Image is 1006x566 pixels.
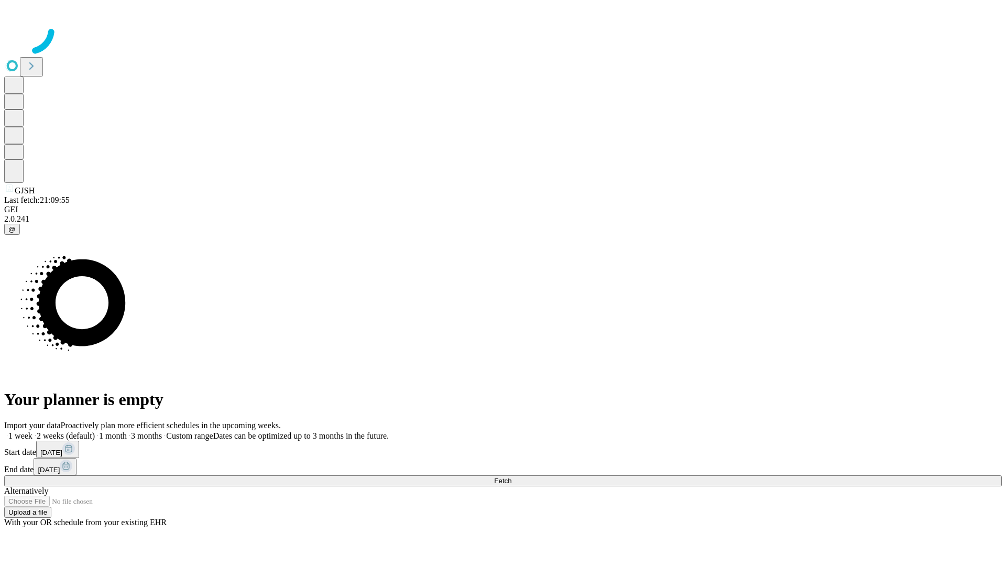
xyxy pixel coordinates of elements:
[99,431,127,440] span: 1 month
[4,507,51,518] button: Upload a file
[4,475,1002,486] button: Fetch
[34,458,76,475] button: [DATE]
[8,431,32,440] span: 1 week
[40,449,62,456] span: [DATE]
[36,441,79,458] button: [DATE]
[4,195,70,204] span: Last fetch: 21:09:55
[4,518,167,527] span: With your OR schedule from your existing EHR
[131,431,162,440] span: 3 months
[37,431,95,440] span: 2 weeks (default)
[61,421,281,430] span: Proactively plan more efficient schedules in the upcoming weeks.
[38,466,60,474] span: [DATE]
[4,224,20,235] button: @
[8,225,16,233] span: @
[4,486,48,495] span: Alternatively
[4,205,1002,214] div: GEI
[4,390,1002,409] h1: Your planner is empty
[4,214,1002,224] div: 2.0.241
[166,431,213,440] span: Custom range
[15,186,35,195] span: GJSH
[213,431,389,440] span: Dates can be optimized up to 3 months in the future.
[494,477,511,485] span: Fetch
[4,458,1002,475] div: End date
[4,441,1002,458] div: Start date
[4,421,61,430] span: Import your data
